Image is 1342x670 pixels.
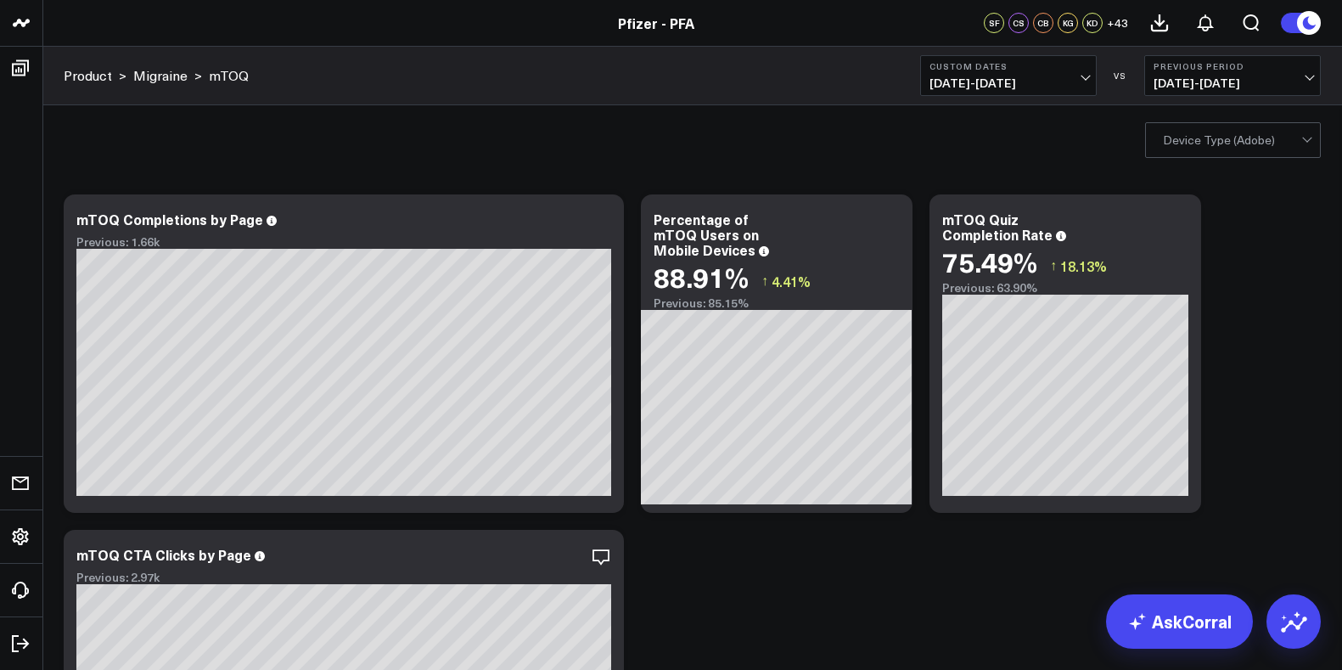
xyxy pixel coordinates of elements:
div: SF [984,13,1004,33]
div: CS [1008,13,1029,33]
div: mTOQ Completions by Page [76,210,263,228]
b: Custom Dates [929,61,1087,71]
div: Previous: 1.66k [76,235,611,249]
span: ↑ [761,270,768,292]
div: Previous: 63.90% [942,281,1188,295]
button: +43 [1107,13,1128,33]
a: Migraine [133,66,188,85]
div: 88.91% [654,262,749,292]
a: Pfizer - PFA [618,14,694,32]
a: Log Out [5,628,37,659]
div: 75.49% [942,246,1037,277]
div: Previous: 2.97k [76,571,611,584]
span: [DATE] - [DATE] [1154,76,1311,90]
span: 4.41% [772,272,811,290]
button: Previous Period[DATE]-[DATE] [1144,55,1321,96]
div: > [133,66,202,85]
div: Percentage of mTOQ Users on Mobile Devices [654,210,759,259]
div: mTOQ CTA Clicks by Page [76,545,251,564]
a: AskCorral [1106,594,1253,649]
div: mTOQ Quiz Completion Rate [942,210,1053,244]
div: KD [1082,13,1103,33]
a: mTOQ [209,66,249,85]
span: + 43 [1107,17,1128,29]
span: [DATE] - [DATE] [929,76,1087,90]
span: ↑ [1050,255,1057,277]
a: Product [64,66,112,85]
span: 18.13% [1060,256,1107,275]
div: CB [1033,13,1053,33]
div: Previous: 85.15% [654,296,900,310]
button: Custom Dates[DATE]-[DATE] [920,55,1097,96]
div: VS [1105,70,1136,81]
div: > [64,66,126,85]
b: Previous Period [1154,61,1311,71]
div: KG [1058,13,1078,33]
